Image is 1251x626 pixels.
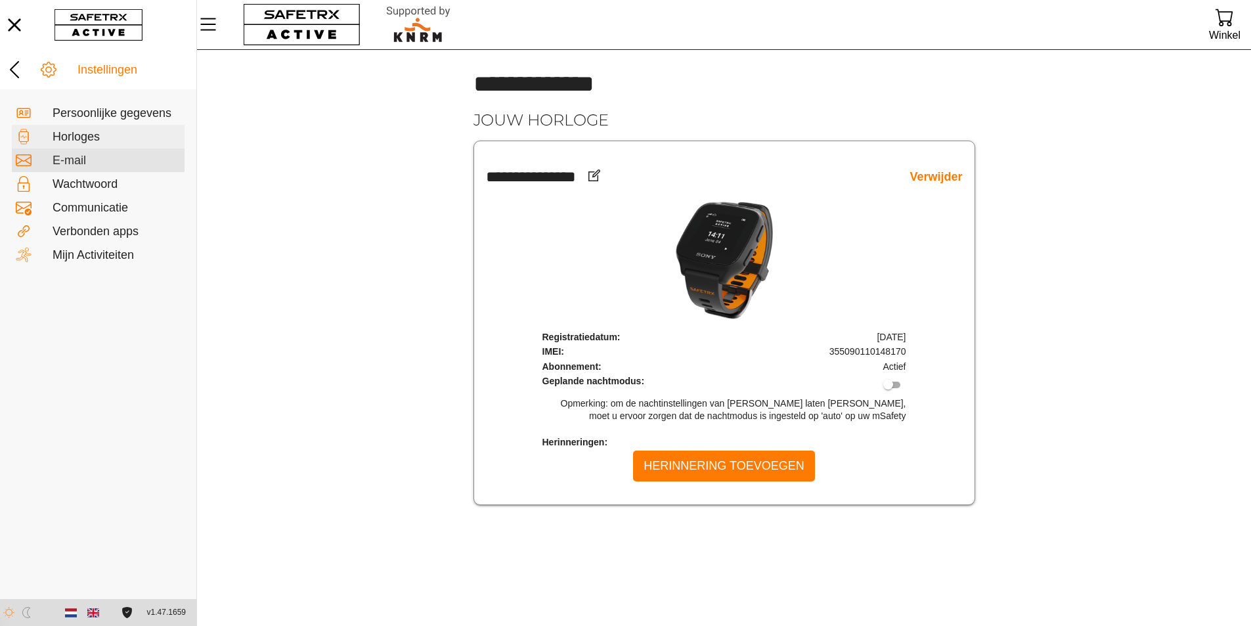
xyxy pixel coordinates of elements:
[542,376,645,386] span: Geplande nachtmodus
[82,602,104,624] button: English
[53,154,181,168] div: E-mail
[77,63,192,78] div: Instellingen
[644,456,804,476] span: Herinnering toevoegen
[53,177,181,192] div: Wachtwoord
[473,110,975,130] h2: Jouw horloge
[542,437,608,447] span: Herinneringen
[542,332,621,342] span: Registratiedatum
[1209,26,1240,44] div: Winkel
[633,451,814,481] button: Herinnering toevoegen
[147,606,186,619] span: v1.47.1659
[16,247,32,263] img: Activities.svg
[53,106,181,121] div: Persoonlijke gegevens
[53,201,181,215] div: Communicatie
[675,201,774,320] img: mSafety.png
[744,345,906,358] td: 355090110148170
[60,602,82,624] button: Dutch
[87,607,99,619] img: en.svg
[197,11,230,38] button: Menu
[910,169,962,185] a: Verwijder
[118,607,136,618] a: Licentieovereenkomst
[542,346,564,357] span: IMEI
[53,130,181,145] div: Horloges
[139,602,194,623] button: v1.47.1659
[16,129,32,145] img: Devices.svg
[53,248,181,263] div: Mijn Activiteiten
[21,607,32,618] img: ModeDark.svg
[744,360,906,373] td: Actief
[744,330,906,344] td: [DATE]
[53,225,181,239] div: Verbonden apps
[3,607,14,618] img: ModeLight.svg
[65,607,77,619] img: nl.svg
[542,397,906,423] p: Opmerking: om de nachtinstellingen van [PERSON_NAME] laten [PERSON_NAME], moet u ervoor zorgen da...
[542,361,602,372] span: Abonnement
[371,3,466,46] img: RescueLogo.svg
